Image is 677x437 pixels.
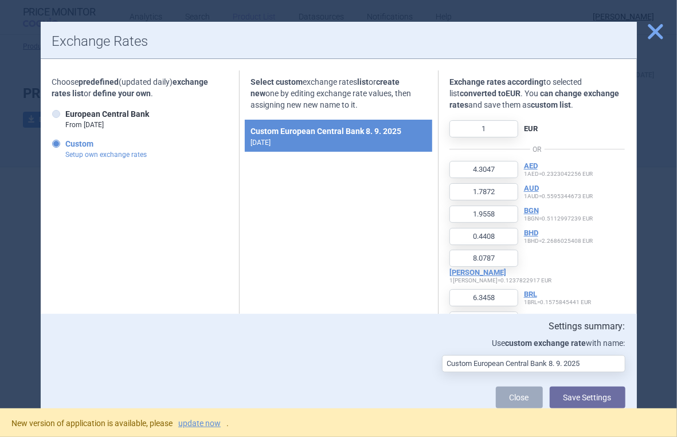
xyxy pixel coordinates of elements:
[178,419,221,427] a: update now
[524,312,593,328] p: 1 CAD = 0.6195786865 EUR
[251,76,426,111] p: exchange rates or one by editing exchange rate values, then assigning new new name to it.
[460,89,521,98] strong: converted to EUR
[524,162,593,178] p: 1 AED = 0.2323042256 EUR
[506,338,586,348] strong: custom exchange rate
[524,229,538,238] button: BHD
[251,77,400,98] strong: create new
[245,120,432,152] div: [DATE]
[524,312,539,321] button: CAD
[524,124,538,133] strong: EUR
[66,139,94,148] strong: Custom
[524,206,539,215] button: BGN
[531,100,571,109] strong: custom list
[52,77,209,98] strong: exchange rates list
[66,120,150,130] p: From [DATE]
[357,77,369,86] strong: list
[52,337,625,349] p: Use with name:
[524,229,593,245] p: 1 BHD = 2.2686025408 EUR
[530,144,545,155] span: OR
[550,387,625,408] button: Save Settings
[524,162,538,171] button: AED
[524,206,593,222] p: 1 BGN = 0.5112997239 EUR
[251,124,426,138] strong: Custom European Central Bank 8. 9. 2025
[79,77,119,86] strong: predefined
[449,76,625,111] p: to selected list . You and save them as .
[549,321,625,332] strong: Settings summary:
[449,77,543,86] strong: Exchange rates according
[449,268,551,284] p: 1 [PERSON_NAME] = 0.1237822917 EUR
[52,76,228,99] p: Choose (updated daily) or .
[11,419,229,428] span: New version of application is available, please .
[524,290,591,306] p: 1 BRL = 0.1575845441 EUR
[449,268,506,277] button: [PERSON_NAME]
[524,290,537,299] button: BRL
[524,184,593,200] p: 1 AUD = 0.5595344673 EUR
[524,184,539,193] button: AUD
[449,89,619,109] strong: can change exchange rates
[251,77,303,86] strong: Select custom
[52,33,625,50] h1: Exchange Rates
[66,149,147,160] p: Setup own exchange rates
[66,109,150,119] strong: European Central Bank
[496,387,543,408] a: Close
[93,89,151,98] strong: define your own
